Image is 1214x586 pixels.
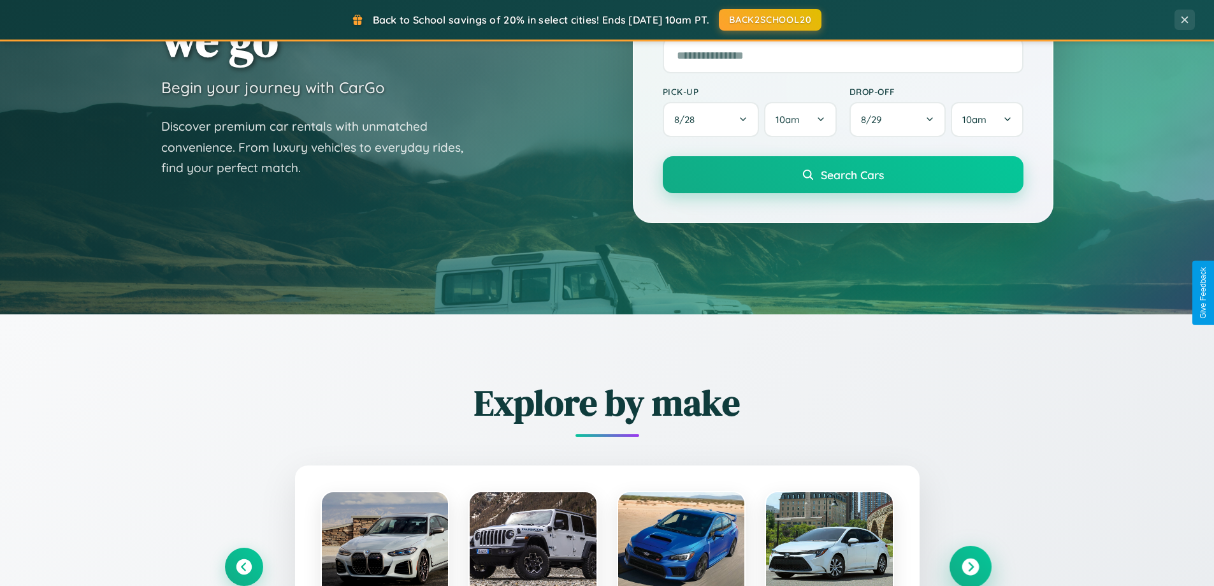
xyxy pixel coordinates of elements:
button: BACK2SCHOOL20 [719,9,821,31]
button: 8/29 [849,102,946,137]
div: Give Feedback [1199,267,1208,319]
span: Back to School savings of 20% in select cities! Ends [DATE] 10am PT. [373,13,709,26]
span: Search Cars [821,168,884,182]
h3: Begin your journey with CarGo [161,78,385,97]
span: 10am [962,114,986,126]
button: 8/28 [663,102,760,137]
p: Discover premium car rentals with unmatched convenience. From luxury vehicles to everyday rides, ... [161,116,480,179]
label: Pick-up [663,86,837,97]
button: 10am [951,102,1023,137]
button: 10am [764,102,836,137]
button: Search Cars [663,156,1023,193]
label: Drop-off [849,86,1023,97]
span: 10am [776,114,800,126]
span: 8 / 29 [861,114,888,126]
span: 8 / 28 [674,114,701,126]
h2: Explore by make [225,378,990,427]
